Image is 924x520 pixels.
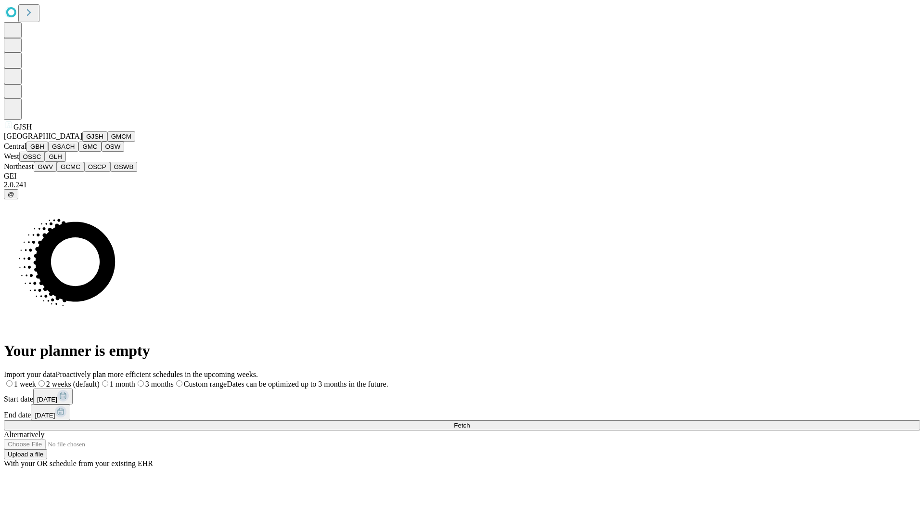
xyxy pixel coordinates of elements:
div: End date [4,404,920,420]
span: 1 week [14,380,36,388]
div: Start date [4,389,920,404]
div: 2.0.241 [4,181,920,189]
input: Custom rangeDates can be optimized up to 3 months in the future. [176,380,182,387]
button: GSACH [48,142,78,152]
button: GMC [78,142,101,152]
button: GLH [45,152,65,162]
button: [DATE] [31,404,70,420]
button: OSW [102,142,125,152]
span: 1 month [110,380,135,388]
span: 2 weeks (default) [46,380,100,388]
span: Proactively plan more efficient schedules in the upcoming weeks. [56,370,258,378]
span: Import your data [4,370,56,378]
div: GEI [4,172,920,181]
span: 3 months [145,380,174,388]
input: 2 weeks (default) [38,380,45,387]
span: Northeast [4,162,34,170]
span: West [4,152,19,160]
button: GSWB [110,162,138,172]
span: [GEOGRAPHIC_DATA] [4,132,82,140]
input: 1 week [6,380,13,387]
input: 1 month [102,380,108,387]
button: Upload a file [4,449,47,459]
input: 3 months [138,380,144,387]
button: GMCM [107,131,135,142]
span: Dates can be optimized up to 3 months in the future. [227,380,388,388]
button: [DATE] [33,389,73,404]
span: Custom range [184,380,227,388]
span: GJSH [13,123,32,131]
span: [DATE] [37,396,57,403]
button: @ [4,189,18,199]
button: GWV [34,162,57,172]
button: Fetch [4,420,920,430]
span: @ [8,191,14,198]
button: GBH [26,142,48,152]
span: Alternatively [4,430,44,439]
span: Fetch [454,422,470,429]
button: OSSC [19,152,45,162]
span: With your OR schedule from your existing EHR [4,459,153,468]
span: Central [4,142,26,150]
button: OSCP [84,162,110,172]
button: GJSH [82,131,107,142]
span: [DATE] [35,412,55,419]
button: GCMC [57,162,84,172]
h1: Your planner is empty [4,342,920,360]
